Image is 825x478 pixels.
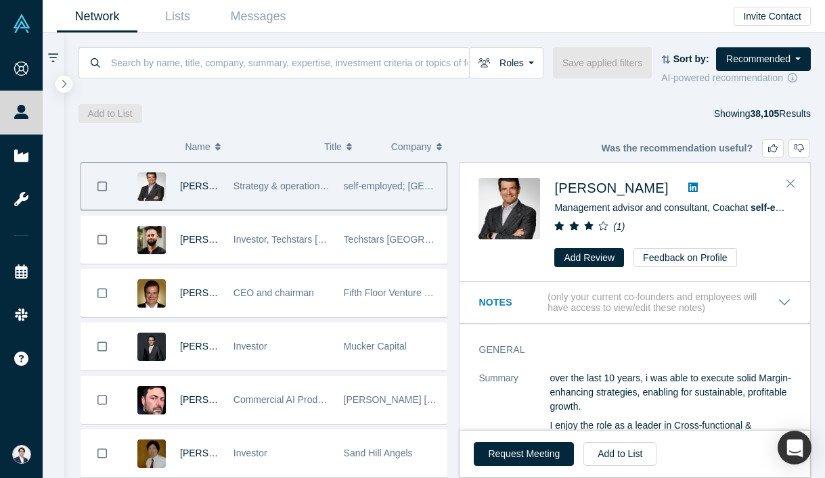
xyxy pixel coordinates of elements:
[780,173,801,195] button: Close
[137,172,166,201] img: Edoardo Siano's Profile Image
[137,226,166,254] img: Naji Barnes-McFarlane's Profile Image
[233,341,267,352] span: Investor
[601,139,810,158] div: Was the recommendation useful?
[554,248,624,267] button: Add Review
[180,448,258,458] a: [PERSON_NAME]
[81,323,123,370] button: Bookmark
[180,181,258,191] a: [PERSON_NAME]
[613,221,625,232] i: ( 1 )
[750,108,779,119] strong: 38,105
[469,47,543,78] button: Roles
[344,394,535,405] span: [PERSON_NAME] [PERSON_NAME] Capital
[137,279,166,308] img: Richard J. Geruson's Profile Image
[81,216,123,263] button: Bookmark
[716,47,811,71] button: Recommended
[324,133,342,161] span: Title
[344,448,413,458] span: Sand Hill Angels
[478,295,545,310] h3: Notes
[344,234,486,245] span: Techstars [GEOGRAPHIC_DATA]
[233,394,736,405] span: Commercial AI Product Lead - Astellas & Angel Investor - [PERSON_NAME] [PERSON_NAME] Capital, Alc...
[344,181,507,191] span: self-employed; [GEOGRAPHIC_DATA]
[478,291,791,314] button: Notes (only your current co-founders and employees will have access to view/edit these notes)
[180,287,258,298] a: [PERSON_NAME]
[137,1,218,32] a: Lists
[474,442,574,466] button: Request Meeting
[478,343,772,357] h3: General
[583,442,656,466] button: Add to List
[185,133,210,161] span: Name
[81,430,123,477] button: Bookmark
[180,341,258,352] a: [PERSON_NAME]
[218,1,298,32] a: Messages
[233,287,314,298] span: CEO and chairman
[324,133,377,161] button: Title
[81,377,123,423] button: Bookmark
[391,133,432,161] span: Company
[550,419,791,447] p: I enjoy the role as a leader in Cross-functional & multicultural teams management.
[81,270,123,316] button: Bookmark
[137,333,166,361] img: Jerry Chen's Profile Image
[548,291,778,314] p: (only your current co-founders and employees will have access to view/edit these notes)
[79,104,142,123] button: Add to List
[554,181,668,195] a: [PERSON_NAME]
[185,133,310,161] button: Name
[750,108,811,119] span: Results
[344,341,407,352] span: Mucker Capital
[553,47,652,78] button: Save applied filters
[233,181,461,191] span: Strategy & operational excellence for profitable growth
[344,287,460,298] span: Fifth Floor Venture Partners
[137,386,166,414] img: Richard Svinkin's Profile Image
[673,53,709,64] strong: Sort by:
[478,371,550,466] dt: Summary
[391,133,444,161] button: Company
[57,1,137,32] a: Network
[478,178,540,239] img: Edoardo Siano's Profile Image
[137,439,166,468] img: Ning Sung's Profile Image
[661,71,811,85] div: AI-powered recommendation
[734,7,811,26] button: Invite Contact
[233,448,267,458] span: Investor
[12,445,31,464] img: Eisuke Shimizu's Account
[633,248,737,267] button: Feedback on Profile
[180,234,258,245] a: [PERSON_NAME]
[81,163,123,210] button: Bookmark
[12,14,31,33] img: Alchemist Vault Logo
[110,47,469,78] input: Search by name, title, company, summary, expertise, investment criteria or topics of focus
[180,394,258,405] a: [PERSON_NAME]
[550,371,791,414] p: over the last 10 years, i was able to execute solid Margin-enhancing strategies, enabling for sus...
[714,104,811,123] div: Showing
[233,234,414,245] span: Investor, Techstars [GEOGRAPHIC_DATA]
